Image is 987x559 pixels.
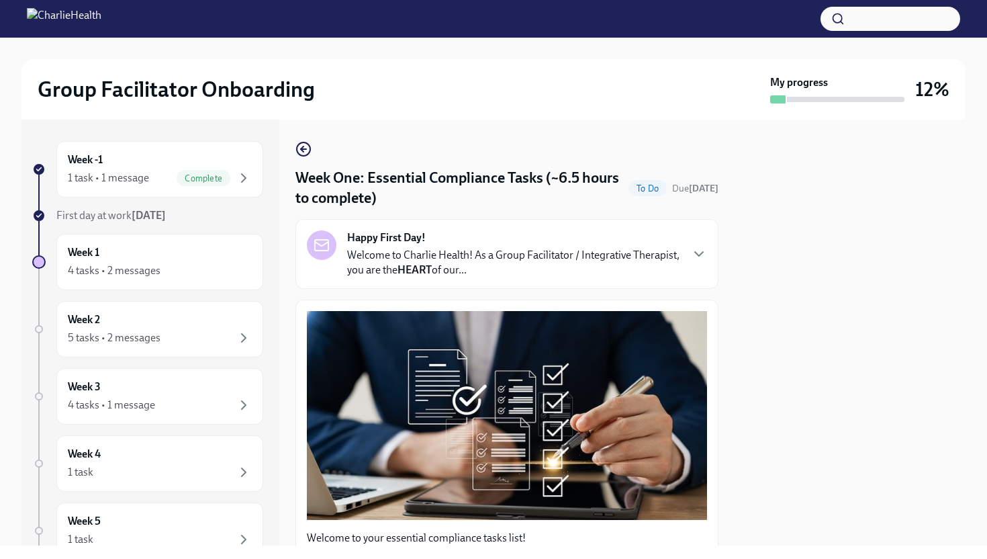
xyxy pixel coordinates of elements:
[672,182,718,195] span: September 29th, 2025 10:00
[307,311,707,520] button: Zoom image
[68,465,93,480] div: 1 task
[68,171,149,185] div: 1 task • 1 message
[397,263,432,276] strong: HEART
[27,8,101,30] img: CharlieHealth
[68,331,160,345] div: 5 tasks • 2 messages
[68,380,101,394] h6: Week 3
[68,532,93,547] div: 1 task
[347,248,680,277] p: Welcome to Charlie Health! As a Group Facilitator / Integrative Therapist, you are the of our...
[132,209,166,222] strong: [DATE]
[672,183,718,194] span: Due
[68,514,101,529] h6: Week 5
[177,173,230,183] span: Complete
[68,447,101,462] h6: Week 4
[32,503,263,559] a: Week 51 task
[915,77,949,101] h3: 12%
[68,263,160,278] div: 4 tasks • 2 messages
[32,435,263,492] a: Week 41 task
[295,168,623,208] h4: Week One: Essential Compliance Tasks (~6.5 hours to complete)
[68,312,100,327] h6: Week 2
[32,234,263,290] a: Week 14 tasks • 2 messages
[770,75,828,90] strong: My progress
[32,368,263,425] a: Week 34 tasks • 1 message
[56,209,166,222] span: First day at work
[32,301,263,357] a: Week 25 tasks • 2 messages
[689,183,718,194] strong: [DATE]
[307,531,707,546] p: Welcome to your essential compliance tasks list!
[32,141,263,198] a: Week -11 task • 1 messageComplete
[347,230,426,245] strong: Happy First Day!
[68,153,103,167] h6: Week -1
[32,208,263,223] a: First day at work[DATE]
[68,398,155,413] div: 4 tasks • 1 message
[38,76,315,103] h2: Group Facilitator Onboarding
[628,183,667,193] span: To Do
[68,245,99,260] h6: Week 1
